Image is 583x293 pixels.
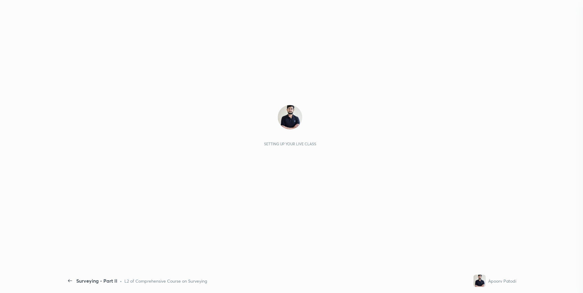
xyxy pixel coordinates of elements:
div: L2 of Comprehensive Course on Surveying [124,278,207,284]
div: Surveying - Part II [76,277,117,284]
div: Apoorv Patodi [488,278,516,284]
div: • [120,278,122,284]
img: 3a38f146e3464b03b24dd93f76ec5ac5.jpg [474,275,486,287]
img: 3a38f146e3464b03b24dd93f76ec5ac5.jpg [278,105,302,129]
div: Setting up your live class [264,142,316,146]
